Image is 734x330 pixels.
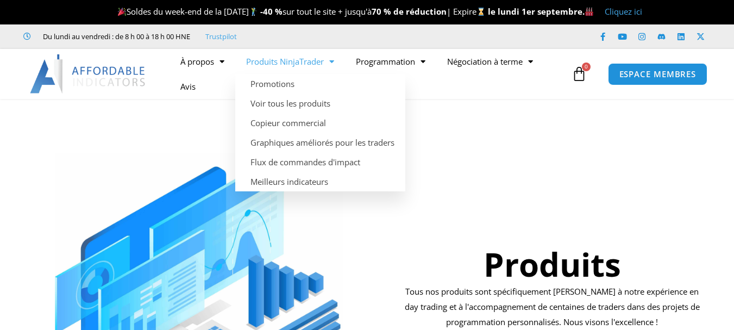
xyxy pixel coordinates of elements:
font: Soldes du week-end de la [DATE] [127,6,249,17]
font: 0 [585,63,588,70]
a: Meilleurs indicateurs [235,172,405,191]
a: Cliquez ici [605,6,642,17]
a: ESPACE MEMBRES [608,63,708,85]
img: LogoAI | Indicateurs abordables – NinjaTrader [30,54,147,94]
a: Produits NinjaTrader [235,49,345,74]
font: Du lundi au vendredi : de 8 h 00 à 18 h 00 HNE [43,32,190,41]
font: le lundi 1er septembre. [488,6,585,17]
img: ⌛ [477,8,485,16]
font: 70 % de réduction [372,6,447,17]
a: Négociation à terme [436,49,544,74]
a: Programmation [345,49,436,74]
font: Trustpilot [205,32,237,41]
font: Flux de commandes d'impact [250,157,360,167]
img: 🎉 [118,8,126,16]
font: sur tout le site + jusqu'à [283,6,372,17]
font: Voir tous les produits [250,98,330,109]
nav: Menu [170,49,569,99]
font: Copieur commercial [250,117,326,128]
font: Négociation à terme [447,56,523,67]
font: -40 % [260,6,283,17]
font: Produits NinjaTrader [246,56,324,67]
font: Tous nos produits sont spécifiquement [PERSON_NAME] à notre expérience en day trading et à l'acco... [405,286,700,327]
a: Promotions [235,74,405,94]
font: Programmation [356,56,415,67]
a: Trustpilot [205,30,237,43]
font: ESPACE MEMBRES [619,69,697,79]
a: À propos [170,49,235,74]
ul: Produits NinjaTrader [235,74,405,191]
a: Voir tous les produits [235,94,405,113]
a: 0 [555,58,603,90]
font: Avis [180,81,196,92]
img: 🏌️‍♂️ [249,8,258,16]
a: Avis [170,74,206,99]
font: Promotions [250,78,294,89]
font: Produits [484,242,621,287]
font: | Expire [447,6,476,17]
font: À propos [180,56,214,67]
font: Graphiques améliorés pour les traders [250,137,394,148]
img: 🏭 [585,8,593,16]
font: Meilleurs indicateurs [250,176,328,187]
a: Copieur commercial [235,113,405,133]
a: Flux de commandes d'impact [235,152,405,172]
a: Graphiques améliorés pour les traders [235,133,405,152]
